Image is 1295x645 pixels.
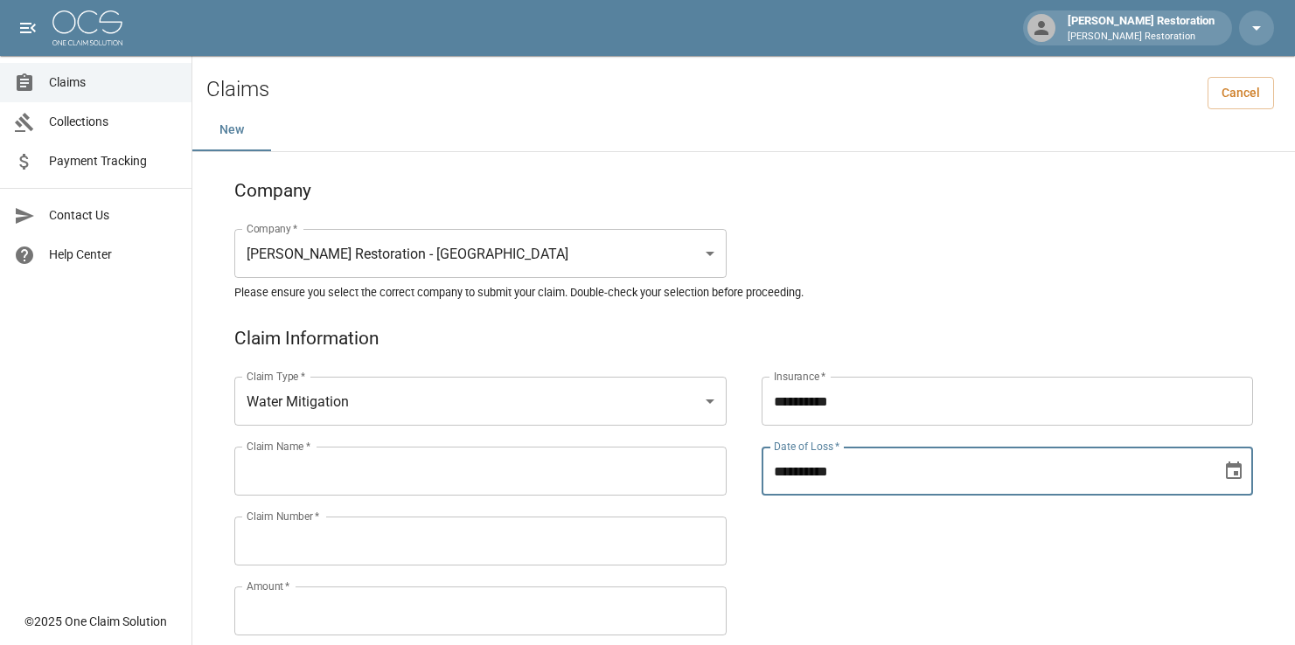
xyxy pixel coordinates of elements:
[1068,30,1215,45] p: [PERSON_NAME] Restoration
[49,152,178,170] span: Payment Tracking
[774,439,839,454] label: Date of Loss
[234,229,727,278] div: [PERSON_NAME] Restoration - [GEOGRAPHIC_DATA]
[206,77,269,102] h2: Claims
[24,613,167,630] div: © 2025 One Claim Solution
[49,73,178,92] span: Claims
[52,10,122,45] img: ocs-logo-white-transparent.png
[10,10,45,45] button: open drawer
[49,113,178,131] span: Collections
[247,439,310,454] label: Claim Name
[1216,454,1251,489] button: Choose date, selected date is Aug 22, 2025
[192,109,1295,151] div: dynamic tabs
[234,285,1253,300] h5: Please ensure you select the correct company to submit your claim. Double-check your selection be...
[49,246,178,264] span: Help Center
[247,369,305,384] label: Claim Type
[247,579,290,593] label: Amount
[1208,77,1274,109] a: Cancel
[192,109,271,151] button: New
[234,377,727,426] div: Water Mitigation
[1061,12,1222,44] div: [PERSON_NAME] Restoration
[49,206,178,225] span: Contact Us
[247,221,298,236] label: Company
[247,509,319,524] label: Claim Number
[774,369,825,384] label: Insurance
